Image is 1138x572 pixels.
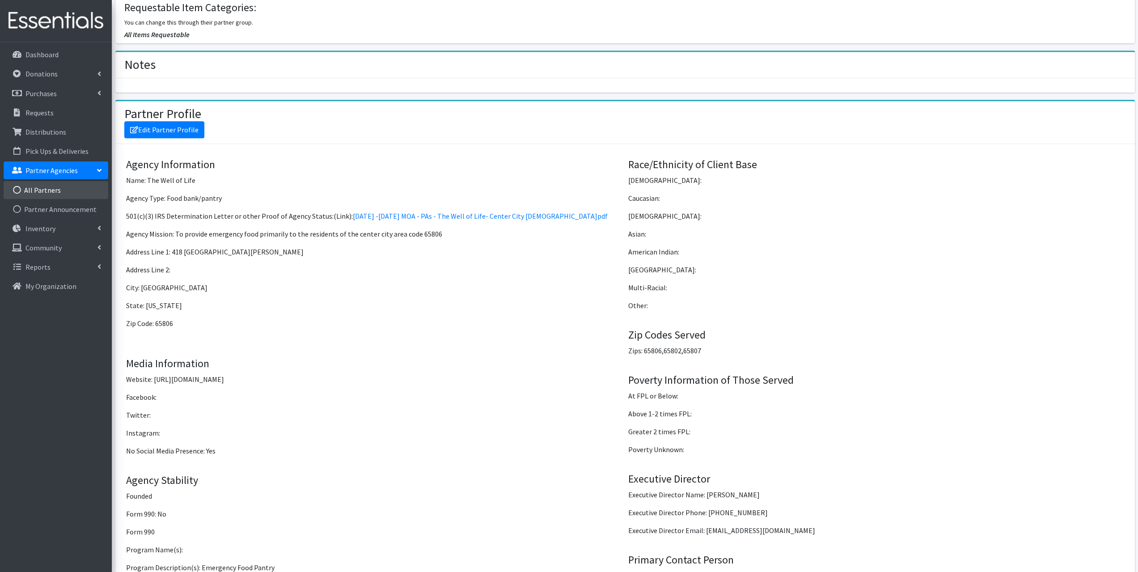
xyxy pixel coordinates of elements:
[126,474,622,487] h4: Agency Stability
[628,193,1124,203] p: Caucasian:
[4,181,108,199] a: All Partners
[628,489,1124,500] p: Executive Director Name: [PERSON_NAME]
[25,147,89,156] p: Pick Ups & Deliveries
[126,491,622,501] p: Founded
[126,193,622,203] p: Agency Type: Food bank/pantry
[628,211,1124,221] p: [DEMOGRAPHIC_DATA]:
[4,258,108,276] a: Reports
[124,121,204,138] a: Edit Partner Profile
[628,374,1124,387] h4: Poverty Information of Those Served
[628,282,1124,293] p: Multi-Racial:
[628,175,1124,186] p: [DEMOGRAPHIC_DATA]:
[126,318,622,329] p: Zip Code: 65806
[126,282,622,293] p: City: [GEOGRAPHIC_DATA]
[25,108,54,117] p: Requests
[4,104,108,122] a: Requests
[628,426,1124,437] p: Greater 2 times FPL:
[126,357,622,370] h4: Media Information
[628,554,1124,567] h4: Primary Contact Person
[126,264,622,275] p: Address Line 2:
[25,50,59,59] p: Dashboard
[25,243,62,252] p: Community
[124,57,156,72] h2: Notes
[126,229,622,239] p: Agency Mission: To provide emergency food primarily to the residents of the center city area code...
[124,1,1125,14] h4: Requestable Item Categories:
[628,390,1124,401] p: At FPL or Below:
[628,408,1124,419] p: Above 1-2 times FPL:
[4,65,108,83] a: Donations
[4,6,108,36] img: HumanEssentials
[126,374,622,385] p: Website: [URL][DOMAIN_NAME]
[4,142,108,160] a: Pick Ups & Deliveries
[4,85,108,102] a: Purchases
[25,263,51,271] p: Reports
[126,158,622,171] h4: Agency Information
[4,46,108,64] a: Dashboard
[628,300,1124,311] p: Other:
[628,158,1124,171] h4: Race/Ethnicity of Client Base
[25,69,58,78] p: Donations
[126,526,622,537] p: Form 990
[25,89,57,98] p: Purchases
[126,175,622,186] p: Name: The Well of Life
[124,106,201,122] h2: Partner Profile
[126,508,622,519] p: Form 990: No
[126,410,622,420] p: Twitter:
[126,300,622,311] p: State: [US_STATE]
[628,525,1124,536] p: Executive Director Email: [EMAIL_ADDRESS][DOMAIN_NAME]
[126,445,622,456] p: No Social Media Presence: Yes
[25,127,66,136] p: Distributions
[628,507,1124,518] p: Executive Director Phone: [PHONE_NUMBER]
[4,239,108,257] a: Community
[126,246,622,257] p: Address Line 1: 418 [GEOGRAPHIC_DATA][PERSON_NAME]
[628,444,1124,455] p: Poverty Unknown:
[124,18,1125,27] p: You can change this through their partner group.
[25,282,76,291] p: My Organization
[124,30,190,39] span: All Items Requestable
[4,200,108,218] a: Partner Announcement
[126,211,622,221] p: 501(c)(3) IRS Determination Letter or other Proof of Agency Status: (Link):
[628,264,1124,275] p: [GEOGRAPHIC_DATA]:
[126,392,622,403] p: Facebook:
[126,428,622,438] p: Instagram:
[4,277,108,295] a: My Organization
[628,345,1124,356] p: Zips: 65806,65802,65807
[4,123,108,141] a: Distributions
[628,329,1124,342] h4: Zip Codes Served
[126,544,622,555] p: Program Name(s):
[4,161,108,179] a: Partner Agencies
[353,212,608,220] a: [DATE] -[DATE] MOA - PAs - The Well of Life- Center City [DEMOGRAPHIC_DATA]pdf
[628,246,1124,257] p: American Indian:
[25,166,78,175] p: Partner Agencies
[628,229,1124,239] p: Asian:
[25,224,55,233] p: Inventory
[628,473,1124,486] h4: Executive Director
[4,220,108,237] a: Inventory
